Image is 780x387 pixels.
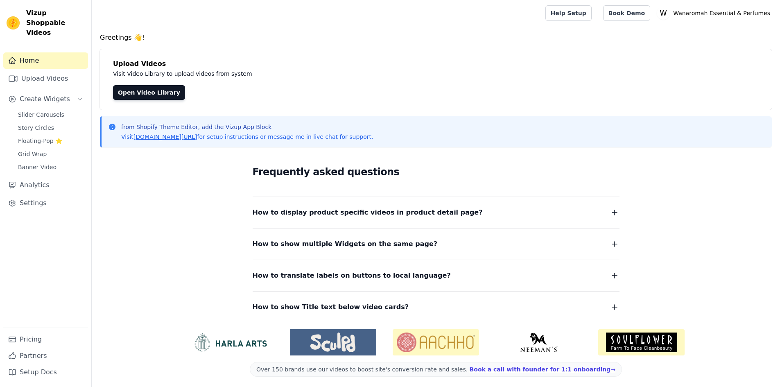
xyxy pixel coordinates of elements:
text: W [660,9,667,17]
h2: Frequently asked questions [253,164,619,180]
button: How to show Title text below video cards? [253,301,619,313]
p: Wanaromah Essential & Perfumes [670,6,773,20]
a: Help Setup [545,5,592,21]
span: Create Widgets [20,94,70,104]
img: Soulflower [598,329,685,355]
p: Visit for setup instructions or message me in live chat for support. [121,133,373,141]
a: Partners [3,348,88,364]
p: from Shopify Theme Editor, add the Vizup App Block [121,123,373,131]
p: Visit Video Library to upload videos from system [113,69,480,79]
span: Slider Carousels [18,111,64,119]
button: Create Widgets [3,91,88,107]
span: Story Circles [18,124,54,132]
h4: Upload Videos [113,59,759,69]
span: Grid Wrap [18,150,47,158]
a: Story Circles [13,122,88,134]
a: Grid Wrap [13,148,88,160]
a: [DOMAIN_NAME][URL] [133,134,197,140]
button: How to show multiple Widgets on the same page? [253,238,619,250]
img: Neeman's [495,333,582,352]
a: Pricing [3,331,88,348]
h4: Greetings 👋! [100,33,772,43]
a: Book a call with founder for 1:1 onboarding [470,366,615,373]
a: Analytics [3,177,88,193]
a: Home [3,52,88,69]
img: Sculpd US [290,333,376,352]
span: How to show Title text below video cards? [253,301,409,313]
a: Floating-Pop ⭐ [13,135,88,147]
button: W Wanaromah Essential & Perfumes [657,6,773,20]
a: Open Video Library [113,85,185,100]
span: How to display product specific videos in product detail page? [253,207,483,218]
img: HarlaArts [187,333,274,352]
a: Banner Video [13,161,88,173]
img: Vizup [7,16,20,29]
span: How to translate labels on buttons to local language? [253,270,451,281]
a: Book Demo [603,5,650,21]
a: Settings [3,195,88,211]
a: Setup Docs [3,364,88,380]
button: How to translate labels on buttons to local language? [253,270,619,281]
img: Aachho [393,329,479,355]
span: How to show multiple Widgets on the same page? [253,238,438,250]
button: How to display product specific videos in product detail page? [253,207,619,218]
span: Floating-Pop ⭐ [18,137,62,145]
span: Vizup Shoppable Videos [26,8,85,38]
a: Slider Carousels [13,109,88,120]
span: Banner Video [18,163,57,171]
a: Upload Videos [3,70,88,87]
